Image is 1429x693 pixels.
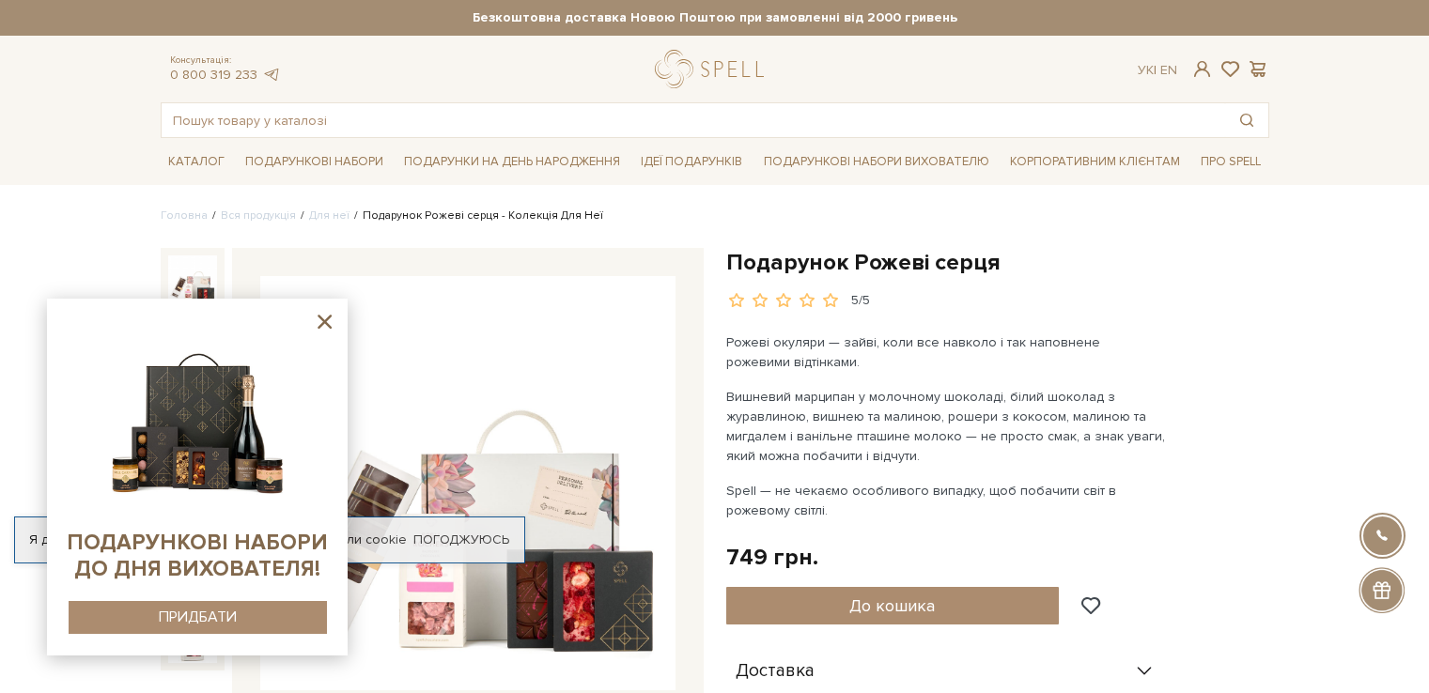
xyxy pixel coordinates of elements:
input: Пошук товару у каталозі [162,103,1225,137]
a: Вся продукція [221,208,296,223]
span: Консультація: [170,54,281,67]
div: 749 грн. [726,543,818,572]
a: файли cookie [321,531,407,547]
span: | [1154,62,1157,78]
a: Подарунки на День народження [396,147,628,177]
a: Головна [161,208,208,223]
a: Подарункові набори [238,147,391,177]
a: Каталог [161,147,232,177]
h1: Подарунок Рожеві серця [726,248,1269,277]
div: 5/5 [851,292,870,310]
span: До кошика [849,595,935,616]
span: Доставка [736,663,815,680]
a: telegram [262,67,281,83]
img: Подарунок Рожеві серця [168,255,217,304]
a: En [1160,62,1177,78]
p: Spell — не чекаємо особливого випадку, щоб побачити світ в рожевому світлі. [726,481,1167,520]
a: Ідеї подарунків [633,147,750,177]
a: Про Spell [1193,147,1268,177]
a: logo [655,50,772,88]
a: Для неї [309,208,349,223]
a: 0 800 319 233 [170,67,257,83]
a: Погоджуюсь [413,531,509,548]
li: Подарунок Рожеві серця - Колекція Для Неї [349,208,603,224]
p: Рожеві окуляри — зайві, коли все навколо і так наповнене рожевими відтінками. [726,332,1167,372]
a: Корпоративним клієнтам [1002,146,1188,177]
button: Пошук товару у каталозі [1225,103,1268,137]
img: Подарунок Рожеві серця [260,276,676,691]
strong: Безкоштовна доставка Новою Поштою при замовленні від 2000 гривень [161,9,1269,26]
p: Вишневий марципан у молочному шоколаді, білий шоколад з журавлиною, вишнею та малиною, рошери з к... [726,387,1167,466]
a: Подарункові набори вихователю [756,146,997,177]
div: Ук [1138,62,1177,79]
div: Я дозволяю [DOMAIN_NAME] використовувати [15,531,524,548]
button: До кошика [726,587,1060,624]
